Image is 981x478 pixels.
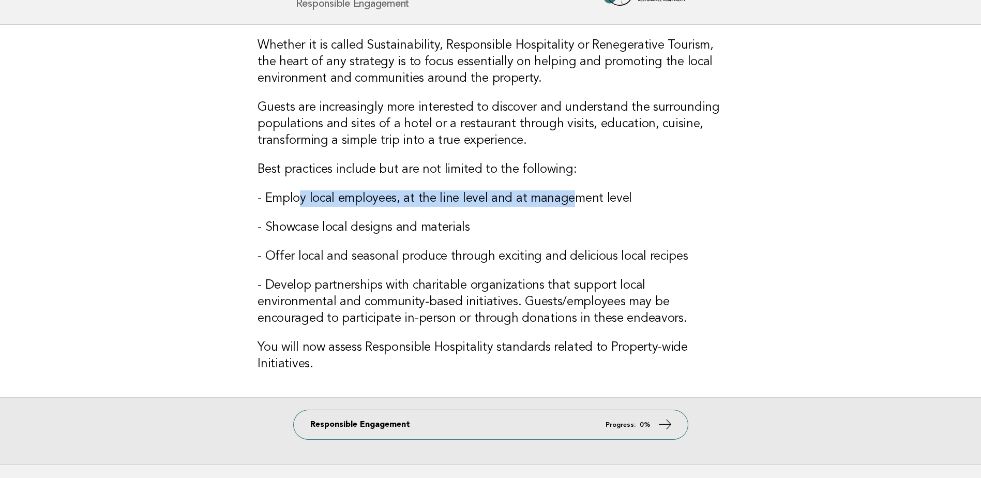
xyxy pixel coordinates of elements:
[258,219,723,236] h3: - Showcase local designs and materials
[258,339,723,372] h3: You will now assess Responsible Hospitality standards related to Property-wide Initiatives.
[294,410,688,439] a: Responsible Engagement Progress: 0%
[258,37,723,87] h3: Whether it is called Sustainability, Responsible Hospitality or Renegerative Tourism, the heart o...
[258,248,723,265] h3: - Offer local and seasonal produce through exciting and delicious local recipes
[258,99,723,149] h3: Guests are increasingly more interested to discover and understand the surrounding populations an...
[258,190,723,207] h3: - Employ local employees, at the line level and at management level
[606,422,636,428] em: Progress:
[640,422,651,428] strong: 0%
[258,161,723,178] h3: Best practices include but are not limited to the following:
[258,277,723,327] h3: - Develop partnerships with charitable organizations that support local environmental and communi...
